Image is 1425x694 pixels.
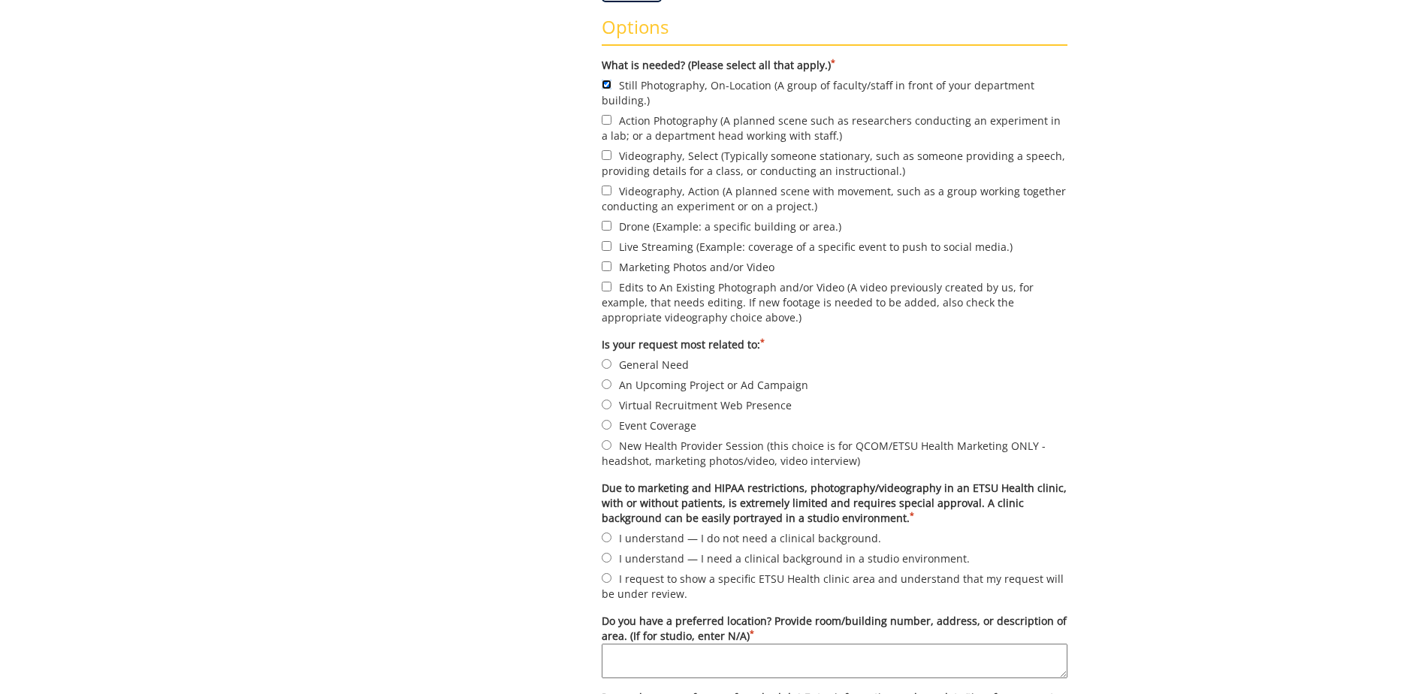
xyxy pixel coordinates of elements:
input: Marketing Photos and/or Video [602,261,611,271]
label: General Need [602,356,1067,373]
input: Videography, Action (A planned scene with movement, such as a group working together conducting a... [602,186,611,195]
input: Edits to An Existing Photograph and/or Video (A video previously created by us, for example, that... [602,282,611,291]
input: I request to show a specific ETSU Health clinic area and understand that my request will be under... [602,573,611,583]
input: New Health Provider Session (this choice is for QCOM/ETSU Health Marketing ONLY - headshot, marke... [602,440,611,450]
input: I understand — I need a clinical background in a studio environment. [602,553,611,563]
label: Is your request most related to: [602,337,1067,352]
label: Still Photography, On-Location (A group of faculty/staff in front of your department building.) [602,77,1067,108]
label: Drone (Example: a specific building or area.) [602,218,1067,234]
input: Videography, Select (Typically someone stationary, such as someone providing a speech, providing ... [602,150,611,160]
label: Live Streaming (Example: coverage of a specific event to push to social media.) [602,238,1067,255]
input: Action Photography (A planned scene such as researchers conducting an experiment in a lab; or a d... [602,115,611,125]
label: Videography, Select (Typically someone stationary, such as someone providing a speech, providing ... [602,147,1067,179]
label: Virtual Recruitment Web Presence [602,397,1067,413]
label: New Health Provider Session (this choice is for QCOM/ETSU Health Marketing ONLY - headshot, marke... [602,437,1067,469]
label: I request to show a specific ETSU Health clinic area and understand that my request will be under... [602,570,1067,602]
input: Drone (Example: a specific building or area.) [602,221,611,231]
label: Marketing Photos and/or Video [602,258,1067,275]
label: Do you have a preferred location? Provide room/building number, address, or description of area. ... [602,614,1067,678]
label: Edits to An Existing Photograph and/or Video (A video previously created by us, for example, that... [602,279,1067,325]
label: I understand — I do not need a clinical background. [602,530,1067,546]
label: I understand — I need a clinical background in a studio environment. [602,550,1067,566]
label: Action Photography (A planned scene such as researchers conducting an experiment in a lab; or a d... [602,112,1067,143]
label: Event Coverage [602,417,1067,433]
textarea: Do you have a preferred location? Provide room/building number, address, or description of area. ... [602,644,1067,678]
label: Videography, Action (A planned scene with movement, such as a group working together conducting a... [602,183,1067,214]
h3: Options [602,17,1067,46]
input: Event Coverage [602,420,611,430]
input: General Need [602,359,611,369]
input: Virtual Recruitment Web Presence [602,400,611,409]
label: What is needed? (Please select all that apply.) [602,58,1067,73]
input: Still Photography, On-Location (A group of faculty/staff in front of your department building.) [602,80,611,89]
label: Due to marketing and HIPAA restrictions, photography/videography in an ETSU Health clinic, with o... [602,481,1067,526]
input: An Upcoming Project or Ad Campaign [602,379,611,389]
label: An Upcoming Project or Ad Campaign [602,376,1067,393]
input: Live Streaming (Example: coverage of a specific event to push to social media.) [602,241,611,251]
input: I understand — I do not need a clinical background. [602,533,611,542]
